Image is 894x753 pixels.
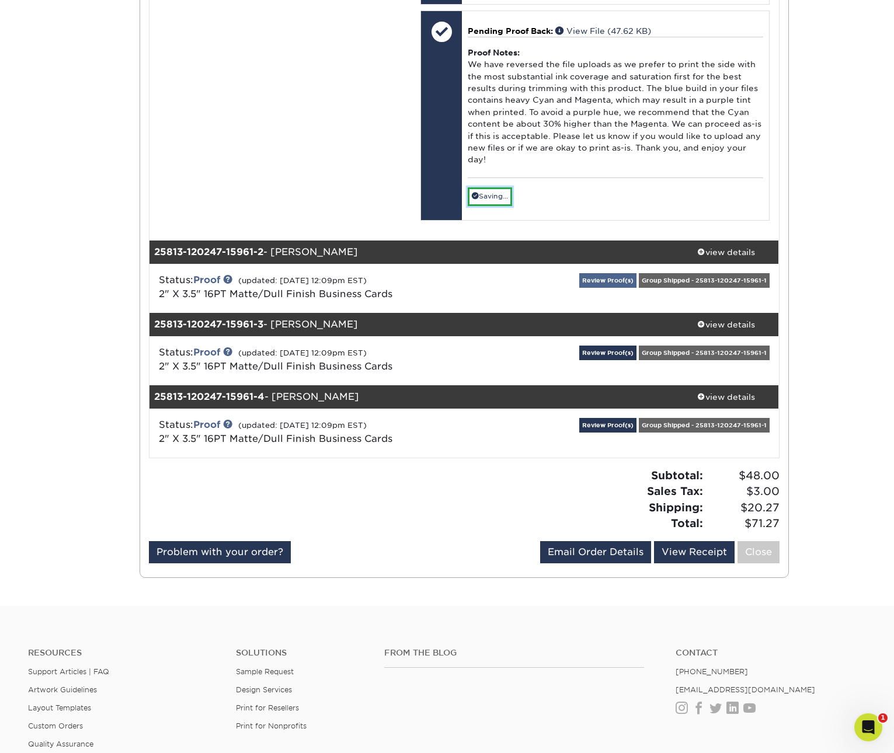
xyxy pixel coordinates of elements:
strong: 25813-120247-15961-4 [154,391,265,402]
a: view details [674,240,779,264]
a: Proof [193,274,220,285]
a: Review Proof(s) [579,418,636,433]
a: 2" X 3.5" 16PT Matte/Dull Finish Business Cards [159,288,392,299]
a: Design Services [236,685,292,694]
div: Status: [150,346,569,374]
strong: 25813-120247-15961-3 [154,319,263,330]
strong: Sales Tax: [647,484,703,497]
div: Group Shipped - 25813-120247-15961-1 [639,418,770,433]
a: Print for Nonprofits [236,721,307,730]
a: view details [674,385,779,409]
div: Group Shipped - 25813-120247-15961-1 [639,346,770,360]
span: $71.27 [707,515,780,532]
div: view details [674,246,779,257]
div: - [PERSON_NAME] [149,240,674,264]
strong: 25813-120247-15961-2 [154,246,263,257]
a: Contact [676,648,866,658]
h4: Resources [28,648,218,658]
small: (updated: [DATE] 12:09pm EST) [238,276,367,285]
strong: Total: [671,517,703,529]
a: Print for Resellers [236,703,299,712]
a: Close [738,541,780,563]
a: Review Proof(s) [579,346,636,360]
div: - [PERSON_NAME] [149,313,674,336]
a: View Receipt [654,541,735,563]
div: Status: [150,273,569,301]
a: 2" X 3.5" 16PT Matte/Dull Finish Business Cards [159,433,392,444]
span: $3.00 [707,483,780,500]
iframe: Google Customer Reviews [3,717,99,749]
a: Saving... [468,187,512,205]
div: view details [674,318,779,330]
a: View File (47.62 KB) [555,26,651,36]
div: We have reversed the file uploads as we prefer to print the side with the most substantial ink co... [468,37,763,177]
strong: Shipping: [649,501,703,514]
strong: Subtotal: [651,469,703,482]
a: Layout Templates [28,703,91,712]
strong: Proof Notes: [468,48,520,57]
div: Status: [150,418,569,446]
div: view details [674,391,779,402]
div: - [PERSON_NAME] [149,385,674,409]
a: Email Order Details [540,541,651,563]
a: view details [674,313,779,336]
small: (updated: [DATE] 12:09pm EST) [238,348,367,357]
span: Pending Proof Back: [468,26,553,36]
span: 1 [878,713,888,723]
span: $48.00 [707,468,780,484]
iframe: Intercom live chat [854,713,882,741]
small: (updated: [DATE] 12:09pm EST) [238,421,367,430]
a: Review Proof(s) [579,273,636,288]
a: Proof [193,347,220,358]
a: Support Articles | FAQ [28,667,109,676]
h4: Solutions [236,648,367,658]
a: Proof [193,419,220,430]
span: $20.27 [707,500,780,516]
h4: From the Blog [384,648,644,658]
a: Artwork Guidelines [28,685,97,694]
a: [EMAIL_ADDRESS][DOMAIN_NAME] [676,685,815,694]
div: Group Shipped - 25813-120247-15961-1 [639,273,770,288]
a: [PHONE_NUMBER] [676,667,748,676]
a: Problem with your order? [149,541,291,563]
a: 2" X 3.5" 16PT Matte/Dull Finish Business Cards [159,361,392,372]
a: Sample Request [236,667,294,676]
